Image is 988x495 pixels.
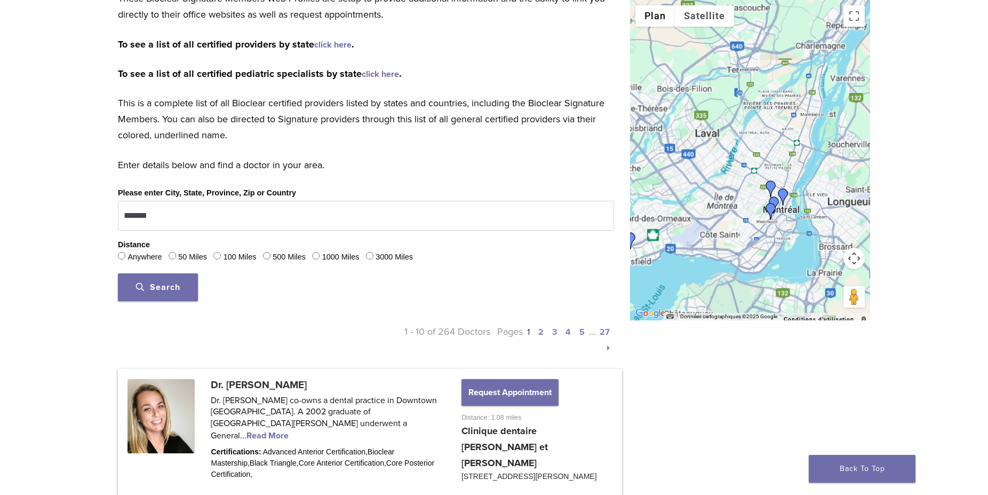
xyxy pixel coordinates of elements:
[538,327,544,337] a: 2
[680,313,777,319] span: Données cartographiques ©2025 Google
[136,282,180,293] span: Search
[635,5,675,27] button: Afficher un plan de ville
[527,327,530,337] a: 1
[490,324,615,356] p: Pages
[366,324,490,356] p: 1 - 10 of 264 Doctors
[843,286,865,308] button: Faites glisser Pegman sur la carte pour ouvrir Street View
[178,252,207,263] label: 50 Miles
[128,252,162,263] label: Anywhere
[666,313,674,320] button: Raccourcis clavier
[766,197,783,214] div: Dr. Taras Konanec
[633,307,668,320] img: Google
[860,316,867,322] a: Signaler à Google une erreur dans la carte routière ou les images
[362,69,399,80] a: click here
[224,252,257,263] label: 100 Miles
[118,95,614,143] p: This is a complete list of all Bioclear certified providers listed by states and countries, inclu...
[809,455,915,483] a: Back To Top
[118,239,150,251] legend: Distance
[118,68,402,80] strong: To see a list of all certified pediatric specialists by state .
[118,273,198,301] button: Search
[675,5,734,27] button: Afficher les images satellite
[633,307,668,320] a: Ouvrir cette zone dans Google Maps (dans une nouvelle fenêtre)
[589,326,595,337] span: …
[376,252,413,263] label: 3000 Miles
[784,316,854,323] a: Conditions d'utilisation (s'ouvre dans un nouvel onglet)
[314,40,352,50] a: click here
[775,188,792,206] div: Dr. Marie-France Roux
[322,252,360,263] label: 1000 Miles
[118,38,354,50] strong: To see a list of all certified providers by state .
[461,379,559,406] button: Request Appointment
[843,5,865,27] button: Passer en plein écran
[600,327,610,337] a: 27
[565,327,571,337] a: 4
[118,157,614,173] p: Enter details below and find a doctor in your area.
[118,187,296,199] label: Please enter City, State, Province, Zip or Country
[273,252,306,263] label: 500 Miles
[552,327,557,337] a: 3
[762,203,779,220] div: Dr. Connie Tse-Wallerstein
[579,327,585,337] a: 5
[843,248,865,269] button: Commandes de la caméra de la carte
[762,180,779,198] div: Dr. Katy Yacovitch
[622,232,639,249] div: Dr. Nicolas Cohen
